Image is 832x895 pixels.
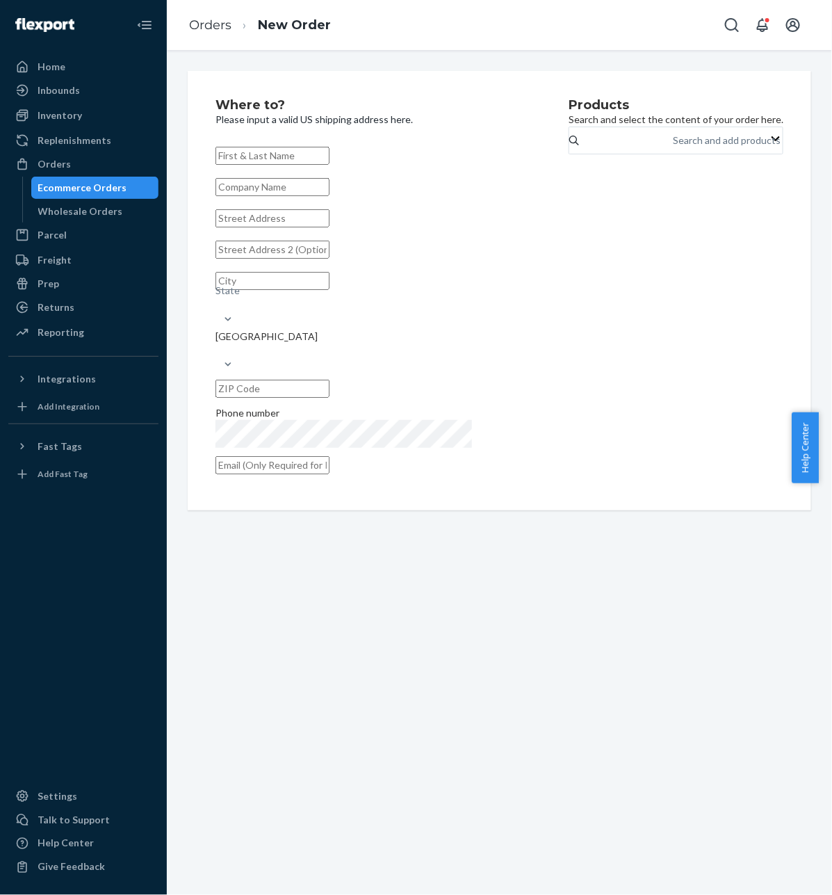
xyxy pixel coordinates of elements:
[8,856,158,878] button: Give Feedback
[215,147,329,165] input: First & Last Name
[8,129,158,152] a: Replenishments
[8,273,158,295] a: Prep
[215,407,279,419] span: Phone number
[8,296,158,319] a: Returns
[258,17,331,33] a: New Order
[189,17,231,33] a: Orders
[31,200,159,223] a: Wholesale Orders
[8,104,158,127] a: Inventory
[215,298,217,312] input: State
[38,300,74,314] div: Returns
[38,440,82,453] div: Fast Tags
[674,134,781,147] div: Search and add products
[131,11,158,39] button: Close Navigation
[749,11,776,39] button: Open notifications
[569,99,783,113] h2: Products
[38,60,65,74] div: Home
[38,860,105,874] div: Give Feedback
[215,209,329,227] input: Street Address
[38,372,96,386] div: Integrations
[15,18,74,32] img: Flexport logo
[792,412,819,483] button: Help Center
[8,249,158,271] a: Freight
[38,108,82,122] div: Inventory
[8,79,158,102] a: Inbounds
[215,330,527,344] div: [GEOGRAPHIC_DATA]
[38,468,88,480] div: Add Fast Tag
[8,832,158,855] a: Help Center
[38,157,71,171] div: Orders
[38,277,59,291] div: Prep
[38,813,110,827] div: Talk to Support
[215,284,240,298] div: State
[38,228,67,242] div: Parcel
[8,396,158,418] a: Add Integration
[8,321,158,344] a: Reporting
[215,113,527,127] p: Please input a valid US shipping address here.
[38,837,94,850] div: Help Center
[215,380,329,398] input: ZIP Code
[8,368,158,390] button: Integrations
[215,272,329,290] input: City
[8,785,158,807] a: Settings
[38,325,84,339] div: Reporting
[31,177,159,199] a: Ecommerce Orders
[8,153,158,175] a: Orders
[8,809,158,831] a: Talk to Support
[215,456,329,474] input: Email (Only Required for International)
[8,435,158,458] button: Fast Tags
[8,56,158,78] a: Home
[38,789,77,803] div: Settings
[569,113,783,127] p: Search and select the content of your order here.
[215,178,329,196] input: Company Name
[215,99,527,113] h2: Where to?
[178,5,342,46] ol: breadcrumbs
[38,401,99,412] div: Add Integration
[38,253,72,267] div: Freight
[8,463,158,485] a: Add Fast Tag
[38,134,111,147] div: Replenishments
[38,204,123,218] div: Wholesale Orders
[215,344,217,357] input: [GEOGRAPHIC_DATA]
[38,181,127,195] div: Ecommerce Orders
[38,83,80,97] div: Inbounds
[8,224,158,246] a: Parcel
[215,241,329,259] input: Street Address 2 (Optional)
[718,11,746,39] button: Open Search Box
[779,11,807,39] button: Open account menu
